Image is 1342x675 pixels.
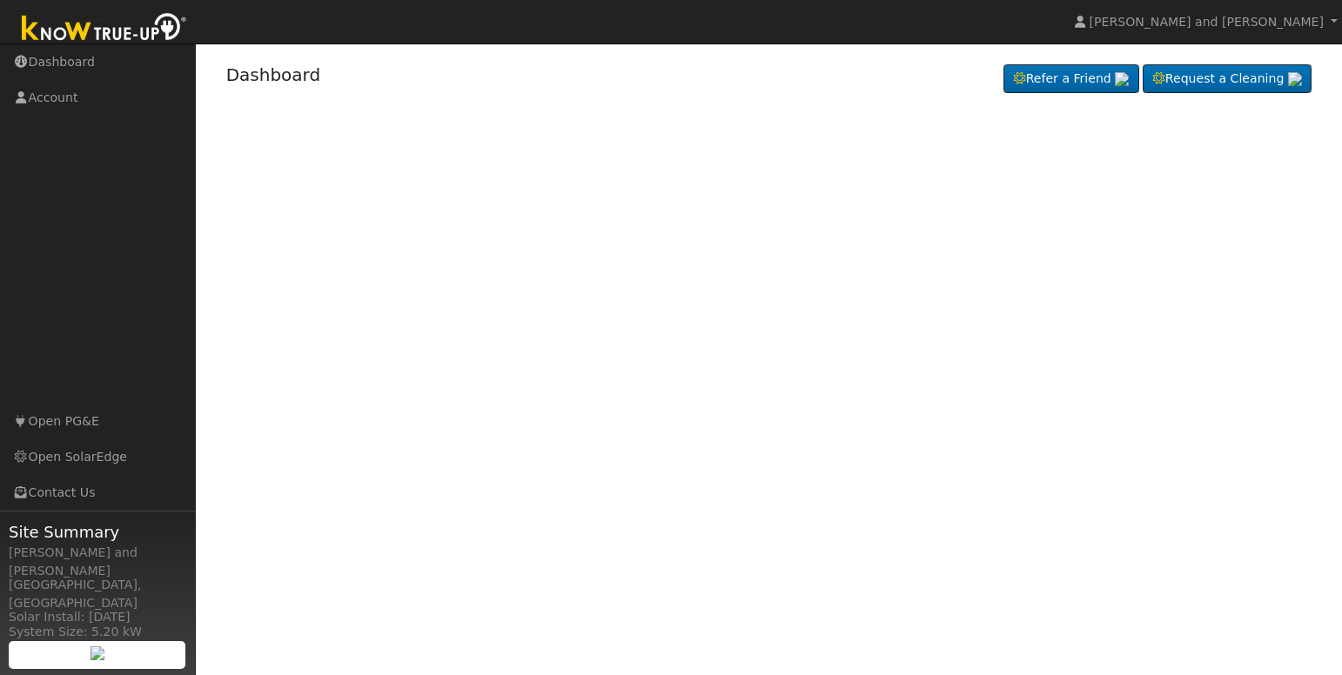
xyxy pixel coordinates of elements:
a: Dashboard [226,64,321,85]
div: [PERSON_NAME] and [PERSON_NAME] [9,544,186,580]
a: Refer a Friend [1003,64,1139,94]
img: retrieve [91,646,104,660]
img: Know True-Up [13,10,196,49]
span: [PERSON_NAME] and [PERSON_NAME] [1090,15,1324,29]
img: retrieve [1115,72,1129,86]
a: Request a Cleaning [1143,64,1312,94]
img: retrieve [1288,72,1302,86]
div: Solar Install: [DATE] [9,608,186,626]
div: [GEOGRAPHIC_DATA], [GEOGRAPHIC_DATA] [9,576,186,612]
div: System Size: 5.20 kW [9,623,186,641]
span: Site Summary [9,520,186,544]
